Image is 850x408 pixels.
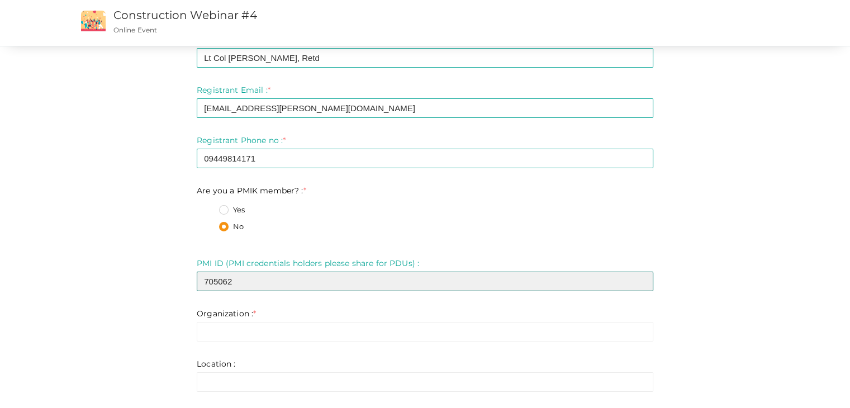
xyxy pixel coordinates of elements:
[113,25,539,35] p: Online Event
[197,135,286,146] label: Registrant Phone no :
[197,84,270,96] label: Registrant Email :
[197,48,653,68] input: Enter registrant name here.
[197,358,235,369] label: Location :
[197,308,256,319] label: Organization :
[113,8,257,22] a: Construction Webinar #4
[197,149,653,168] input: Enter registrant phone no here.
[197,98,653,118] input: Enter registrant email here.
[219,205,245,216] label: Yes
[81,11,106,31] img: event2.png
[197,258,419,269] label: PMI ID (PMI credentials holders please share for PDUs) :
[219,221,244,233] label: No
[197,185,306,196] label: Are you a PMIK member? :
